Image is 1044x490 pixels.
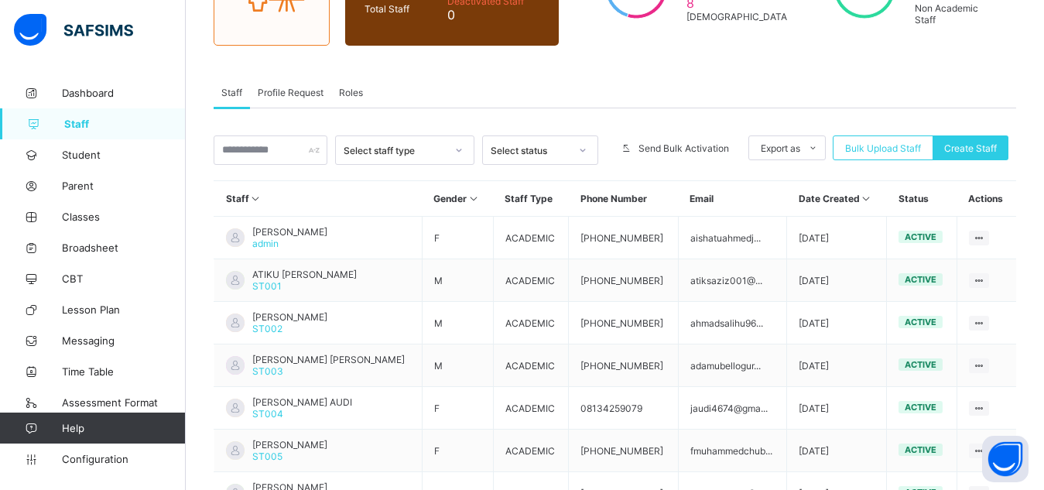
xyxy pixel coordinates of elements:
[686,11,790,22] span: [DEMOGRAPHIC_DATA]
[678,387,787,430] td: jaudi4674@gma...
[905,317,936,327] span: active
[422,387,493,430] td: F
[787,430,887,472] td: [DATE]
[860,193,873,204] i: Sort in Ascending Order
[422,302,493,344] td: M
[252,238,279,249] span: admin
[252,323,282,334] span: ST002
[678,181,787,217] th: Email
[252,354,405,365] span: [PERSON_NAME] [PERSON_NAME]
[62,334,186,347] span: Messaging
[422,259,493,302] td: M
[249,193,262,204] i: Sort in Ascending Order
[252,226,327,238] span: [PERSON_NAME]
[252,451,282,462] span: ST005
[252,408,283,420] span: ST004
[569,181,679,217] th: Phone Number
[678,302,787,344] td: ahmadsalihu96...
[252,439,327,451] span: [PERSON_NAME]
[678,217,787,259] td: aishatuahmedj...
[638,142,729,154] span: Send Bulk Activation
[14,14,133,46] img: safsims
[447,7,539,22] span: 0
[787,217,887,259] td: [DATE]
[422,430,493,472] td: F
[569,387,679,430] td: 08134259079
[62,422,185,434] span: Help
[569,430,679,472] td: [PHONE_NUMBER]
[62,272,186,285] span: CBT
[252,396,352,408] span: [PERSON_NAME] AUDI
[62,365,186,378] span: Time Table
[344,145,446,156] div: Select staff type
[258,87,323,98] span: Profile Request
[905,359,936,370] span: active
[252,311,327,323] span: [PERSON_NAME]
[569,302,679,344] td: [PHONE_NUMBER]
[493,302,568,344] td: ACADEMIC
[787,181,887,217] th: Date Created
[62,211,186,223] span: Classes
[787,387,887,430] td: [DATE]
[678,259,787,302] td: atiksaziz001@...
[905,402,936,413] span: active
[221,87,242,98] span: Staff
[915,2,997,26] span: Non Academic Staff
[339,87,363,98] span: Roles
[422,217,493,259] td: F
[982,436,1029,482] button: Open asap
[493,217,568,259] td: ACADEMIC
[787,302,887,344] td: [DATE]
[62,180,186,192] span: Parent
[957,181,1016,217] th: Actions
[422,181,493,217] th: Gender
[252,365,283,377] span: ST003
[64,118,186,130] span: Staff
[905,274,936,285] span: active
[252,280,282,292] span: ST001
[62,453,185,465] span: Configuration
[62,303,186,316] span: Lesson Plan
[569,259,679,302] td: [PHONE_NUMBER]
[761,142,800,154] span: Export as
[214,181,423,217] th: Staff
[678,430,787,472] td: fmuhammedchub...
[62,149,186,161] span: Student
[905,444,936,455] span: active
[944,142,997,154] span: Create Staff
[787,344,887,387] td: [DATE]
[569,217,679,259] td: [PHONE_NUMBER]
[252,269,357,280] span: ATIKU [PERSON_NAME]
[493,344,568,387] td: ACADEMIC
[845,142,921,154] span: Bulk Upload Staff
[493,181,568,217] th: Staff Type
[62,242,186,254] span: Broadsheet
[422,344,493,387] td: M
[493,259,568,302] td: ACADEMIC
[678,344,787,387] td: adamubellogur...
[62,396,186,409] span: Assessment Format
[787,259,887,302] td: [DATE]
[467,193,480,204] i: Sort in Ascending Order
[493,387,568,430] td: ACADEMIC
[887,181,957,217] th: Status
[905,231,936,242] span: active
[62,87,186,99] span: Dashboard
[493,430,568,472] td: ACADEMIC
[491,145,570,156] div: Select status
[569,344,679,387] td: [PHONE_NUMBER]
